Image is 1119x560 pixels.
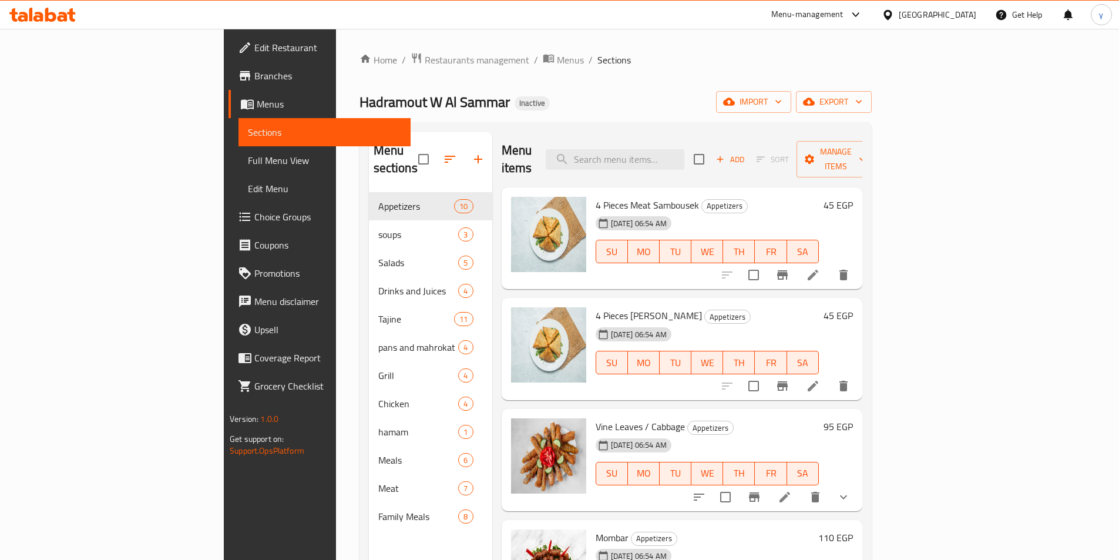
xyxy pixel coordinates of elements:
[257,97,401,111] span: Menus
[546,149,684,170] input: search
[701,199,748,213] div: Appetizers
[696,465,718,482] span: WE
[797,141,875,177] button: Manage items
[660,240,691,263] button: TU
[369,305,492,333] div: Tajine11
[597,53,631,67] span: Sections
[378,284,459,298] div: Drinks and Juices
[741,374,766,398] span: Select to update
[596,418,685,435] span: Vine Leaves / Cabbage
[711,150,749,169] span: Add item
[796,91,872,113] button: export
[369,333,492,361] div: pans and mahrokat4
[228,231,411,259] a: Coupons
[378,199,455,213] div: Appetizers
[824,307,853,324] h6: 45 EGP
[228,287,411,316] a: Menu disclaimer
[741,263,766,287] span: Select to update
[378,453,459,467] span: Meals
[254,266,401,280] span: Promotions
[369,361,492,390] div: Grill4
[378,340,459,354] span: pans and mahrokat
[369,418,492,446] div: hamam1
[633,354,655,371] span: MO
[369,187,492,535] nav: Menu sections
[458,340,473,354] div: items
[606,218,671,229] span: [DATE] 06:54 AM
[755,351,787,374] button: FR
[459,229,472,240] span: 3
[248,125,401,139] span: Sections
[768,261,797,289] button: Branch-specific-item
[230,411,258,427] span: Version:
[459,398,472,410] span: 4
[836,490,851,504] svg: Show Choices
[369,220,492,249] div: soups3
[768,372,797,400] button: Branch-specific-item
[230,431,284,447] span: Get support on:
[760,243,782,260] span: FR
[771,8,844,22] div: Menu-management
[749,150,797,169] span: Select section first
[716,91,791,113] button: import
[792,243,814,260] span: SA
[633,465,655,482] span: MO
[458,481,473,495] div: items
[713,485,738,509] span: Select to update
[1099,8,1103,21] span: y
[787,462,819,485] button: SA
[596,529,629,546] span: Mombar
[557,53,584,67] span: Menus
[369,502,492,531] div: Family Meals8
[254,69,401,83] span: Branches
[515,96,550,110] div: Inactive
[728,465,750,482] span: TH
[254,351,401,365] span: Coverage Report
[705,310,750,324] span: Appetizers
[596,240,628,263] button: SU
[378,227,459,242] span: soups
[755,462,787,485] button: FR
[458,425,473,439] div: items
[760,354,782,371] span: FR
[596,307,702,324] span: 4 Pieces [PERSON_NAME]
[228,344,411,372] a: Coverage Report
[378,509,459,524] span: Family Meals
[378,256,459,270] span: Salads
[723,351,755,374] button: TH
[806,145,866,174] span: Manage items
[696,243,718,260] span: WE
[238,118,411,146] a: Sections
[359,89,510,115] span: Hadramout W Al Sammar
[254,41,401,55] span: Edit Restaurant
[378,425,459,439] div: hamam
[455,201,472,212] span: 10
[459,370,472,381] span: 4
[238,146,411,175] a: Full Menu View
[260,411,278,427] span: 1.0.0
[369,192,492,220] div: Appetizers10
[378,397,459,411] span: Chicken
[515,98,550,108] span: Inactive
[728,354,750,371] span: TH
[254,323,401,337] span: Upsell
[714,153,746,166] span: Add
[378,368,459,383] span: Grill
[740,483,768,511] button: Branch-specific-item
[369,277,492,305] div: Drinks and Juices4
[459,455,472,466] span: 6
[458,227,473,242] div: items
[805,95,862,109] span: export
[455,314,472,325] span: 11
[228,33,411,62] a: Edit Restaurant
[238,175,411,203] a: Edit Menu
[378,481,459,495] span: Meat
[601,243,623,260] span: SU
[664,465,687,482] span: TU
[628,351,660,374] button: MO
[228,203,411,231] a: Choice Groups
